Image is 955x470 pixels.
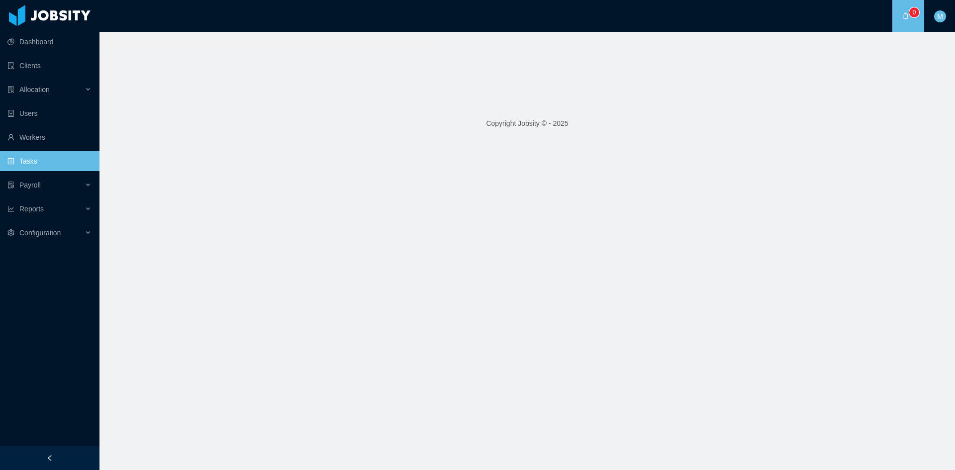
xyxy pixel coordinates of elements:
[19,205,44,213] span: Reports
[7,56,92,76] a: icon: auditClients
[7,151,92,171] a: icon: profileTasks
[902,12,909,19] i: icon: bell
[99,106,955,141] footer: Copyright Jobsity © - 2025
[909,7,919,17] sup: 0
[19,229,61,237] span: Configuration
[19,86,50,94] span: Allocation
[19,181,41,189] span: Payroll
[7,127,92,147] a: icon: userWorkers
[7,86,14,93] i: icon: solution
[937,10,943,22] span: M
[7,229,14,236] i: icon: setting
[7,205,14,212] i: icon: line-chart
[7,103,92,123] a: icon: robotUsers
[7,182,14,188] i: icon: file-protect
[7,32,92,52] a: icon: pie-chartDashboard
